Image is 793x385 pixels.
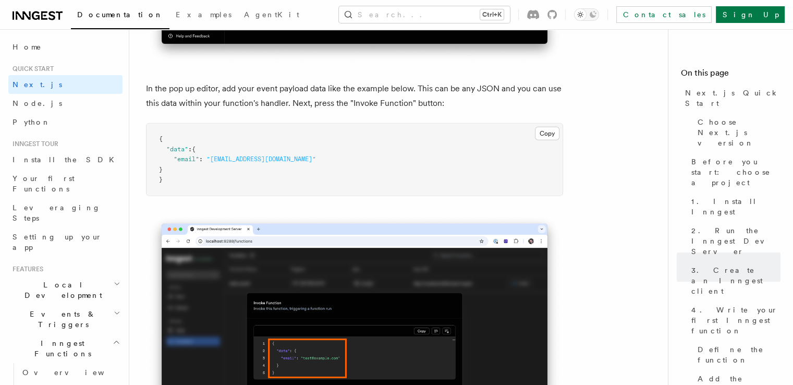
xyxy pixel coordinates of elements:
button: Local Development [8,275,123,305]
a: 1. Install Inngest [687,192,780,221]
span: Node.js [13,99,62,107]
button: Inngest Functions [8,334,123,363]
kbd: Ctrl+K [480,9,504,20]
span: : [188,146,192,153]
span: Next.js Quick Start [685,88,780,109]
span: Leveraging Steps [13,203,101,222]
a: Define the function [693,340,780,369]
span: Events & Triggers [8,309,114,330]
span: Features [8,265,43,273]
a: 4. Write your first Inngest function [687,300,780,340]
span: Quick start [8,65,54,73]
span: "data" [166,146,188,153]
span: Setting up your app [13,233,102,251]
span: Documentation [77,10,163,19]
a: Home [8,38,123,56]
button: Toggle dark mode [574,8,599,21]
span: { [192,146,196,153]
span: } [159,166,163,173]
a: Next.js [8,75,123,94]
span: 3. Create an Inngest client [691,265,780,296]
span: "email" [174,155,199,163]
a: Node.js [8,94,123,113]
span: Inngest tour [8,140,58,148]
h4: On this page [681,67,780,83]
a: Your first Functions [8,169,123,198]
span: Before you start: choose a project [691,157,780,188]
button: Search...Ctrl+K [339,6,510,23]
a: Python [8,113,123,131]
span: Install the SDK [13,155,120,164]
p: In the pop up editor, add your event payload data like the example below. This can be any JSON an... [146,81,563,111]
span: Examples [176,10,231,19]
span: Your first Functions [13,174,75,193]
a: Choose Next.js version [693,113,780,152]
a: Install the SDK [8,150,123,169]
span: Local Development [8,280,114,300]
span: AgentKit [244,10,299,19]
a: Next.js Quick Start [681,83,780,113]
span: 4. Write your first Inngest function [691,305,780,336]
span: Inngest Functions [8,338,113,359]
span: Python [13,118,51,126]
span: Overview [22,368,130,377]
span: 1. Install Inngest [691,196,780,217]
a: Sign Up [716,6,785,23]
a: Documentation [71,3,169,29]
a: 3. Create an Inngest client [687,261,780,300]
a: Setting up your app [8,227,123,257]
a: Leveraging Steps [8,198,123,227]
span: { [159,135,163,142]
a: Contact sales [616,6,712,23]
span: Home [13,42,42,52]
a: Overview [18,363,123,382]
a: AgentKit [238,3,306,28]
a: Examples [169,3,238,28]
a: Before you start: choose a project [687,152,780,192]
span: 2. Run the Inngest Dev Server [691,225,780,257]
span: } [159,176,163,183]
span: "[EMAIL_ADDRESS][DOMAIN_NAME]" [206,155,316,163]
span: Next.js [13,80,62,89]
span: Define the function [698,344,780,365]
span: : [199,155,203,163]
button: Events & Triggers [8,305,123,334]
span: Choose Next.js version [698,117,780,148]
button: Copy [535,127,559,140]
a: 2. Run the Inngest Dev Server [687,221,780,261]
